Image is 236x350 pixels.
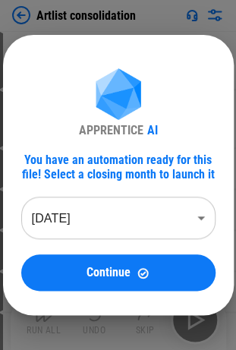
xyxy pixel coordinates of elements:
img: Continue [137,266,149,279]
div: AI [147,123,158,137]
img: Apprentice AI [88,68,149,124]
div: APPRENTICE [79,123,143,137]
button: ContinueContinue [21,254,216,291]
span: Continue [87,266,131,279]
div: You have an automation ready for this file! Select a closing month to launch it [21,153,216,181]
div: [DATE] [21,197,216,239]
